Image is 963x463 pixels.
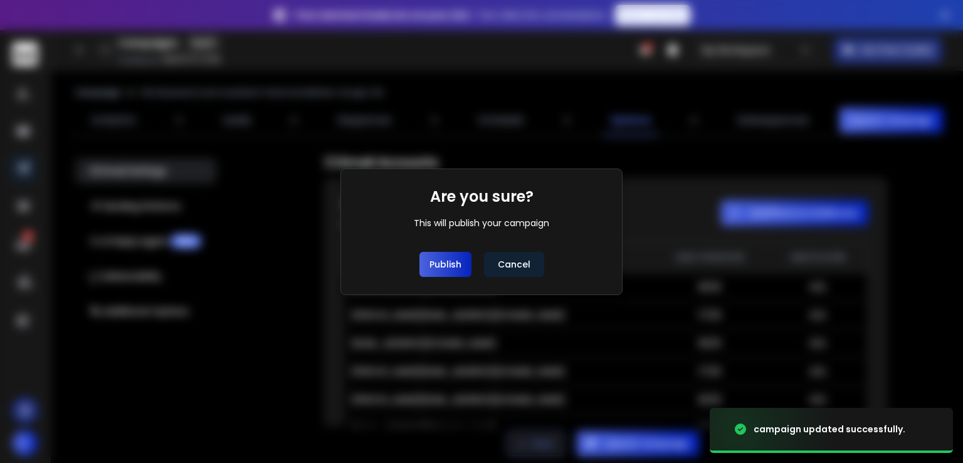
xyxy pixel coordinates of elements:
button: Publish [419,252,471,277]
button: Cancel [484,252,544,277]
div: campaign updated successfully. [754,423,905,435]
h1: Are you sure? [430,187,534,207]
div: This will publish your campaign [414,217,549,229]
